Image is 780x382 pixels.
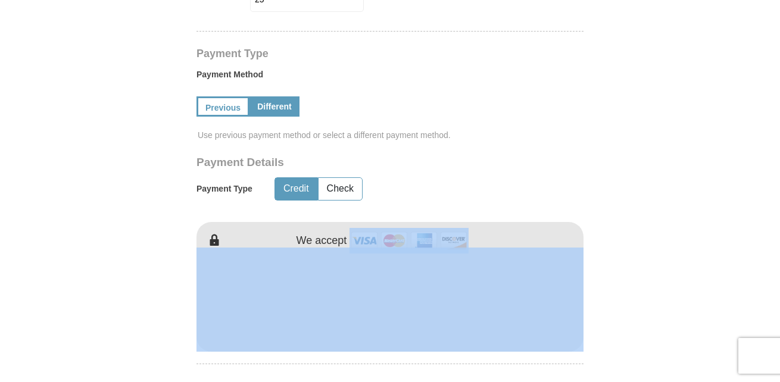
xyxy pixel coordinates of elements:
[319,178,362,200] button: Check
[249,96,299,117] a: Different
[350,228,469,253] img: credit cards accepted
[196,96,249,117] a: Previous
[196,49,584,58] h4: Payment Type
[275,178,317,200] button: Credit
[297,234,347,248] h4: We accept
[196,156,500,170] h3: Payment Details
[196,68,584,86] label: Payment Method
[198,129,585,141] span: Use previous payment method or select a different payment method.
[196,184,252,194] h5: Payment Type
